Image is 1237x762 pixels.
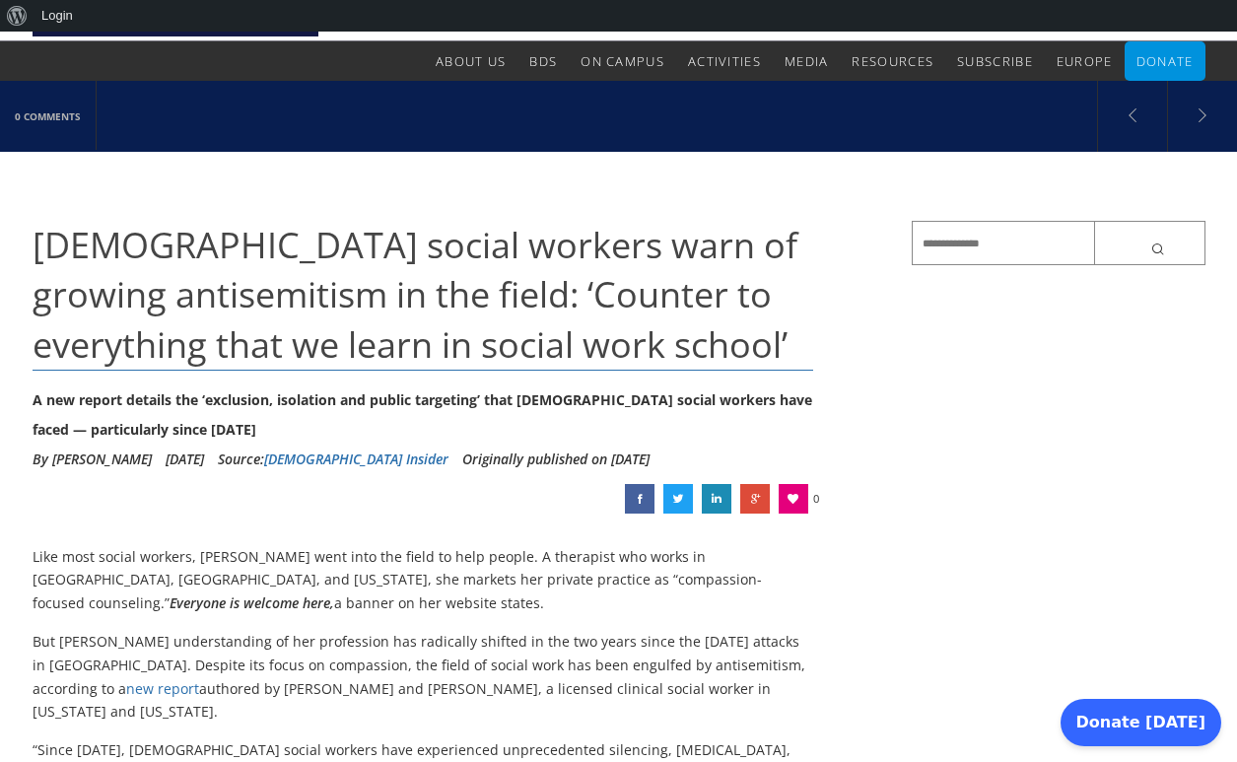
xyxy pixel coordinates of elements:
[581,52,664,70] span: On Campus
[33,545,814,615] p: Like most social workers, [PERSON_NAME] went into the field to help people. A therapist who works...
[33,630,814,724] p: But [PERSON_NAME] understanding of her profession has radically shifted in the two years since th...
[663,484,693,514] a: Jewish social workers warn of growing antisemitism in the field: ‘Counter to everything that we l...
[957,52,1033,70] span: Subscribe
[126,679,199,698] a: new report
[688,52,761,70] span: Activities
[33,221,797,369] span: [DEMOGRAPHIC_DATA] social workers warn of growing antisemitism in the field: ‘Counter to everythi...
[581,41,664,81] a: On Campus
[957,41,1033,81] a: Subscribe
[218,445,448,474] div: Source:
[1136,52,1194,70] span: Donate
[170,593,334,612] em: Everyone is welcome here,
[702,484,731,514] a: Jewish social workers warn of growing antisemitism in the field: ‘Counter to everything that we l...
[852,41,933,81] a: Resources
[1057,41,1113,81] a: Europe
[1136,41,1194,81] a: Donate
[166,445,204,474] li: [DATE]
[625,484,654,514] a: Jewish social workers warn of growing antisemitism in the field: ‘Counter to everything that we l...
[740,484,770,514] a: Jewish social workers warn of growing antisemitism in the field: ‘Counter to everything that we l...
[785,41,829,81] a: Media
[264,450,448,468] a: [DEMOGRAPHIC_DATA] Insider
[813,484,819,514] span: 0
[33,445,152,474] li: By [PERSON_NAME]
[529,52,557,70] span: BDS
[33,385,814,445] div: A new report details the ‘exclusion, isolation and public targeting’ that [DEMOGRAPHIC_DATA] soci...
[529,41,557,81] a: BDS
[688,41,761,81] a: Activities
[852,52,933,70] span: Resources
[436,41,506,81] a: About Us
[785,52,829,70] span: Media
[1057,52,1113,70] span: Europe
[462,445,650,474] li: Originally published on [DATE]
[436,52,506,70] span: About Us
